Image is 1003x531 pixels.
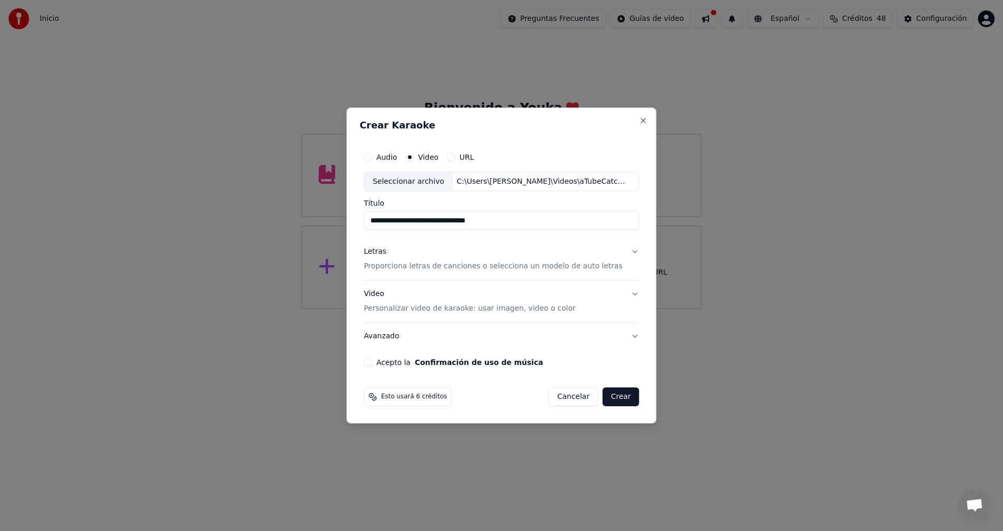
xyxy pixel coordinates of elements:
p: Personalizar video de karaoke: usar imagen, video o color [364,303,575,314]
button: Crear [602,387,639,406]
label: URL [459,154,474,161]
span: Esto usará 6 créditos [381,393,447,401]
label: Audio [376,154,397,161]
div: C:\Users\[PERSON_NAME]\Videos\aTubeCatcher\[PERSON_NAME] Estoy Yo Sin Ti (Videoclip).mp4 [452,176,630,187]
button: Avanzado [364,323,639,350]
h2: Crear Karaoke [359,121,643,130]
label: Video [418,154,438,161]
div: Video [364,289,575,314]
button: Cancelar [549,387,599,406]
div: Letras [364,247,386,257]
p: Proporciona letras de canciones o selecciona un modelo de auto letras [364,262,622,272]
button: VideoPersonalizar video de karaoke: usar imagen, video o color [364,281,639,323]
button: LetrasProporciona letras de canciones o selecciona un modelo de auto letras [364,239,639,280]
label: Título [364,200,639,207]
label: Acepto la [376,359,543,366]
button: Acepto la [415,359,543,366]
div: Seleccionar archivo [364,172,452,191]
